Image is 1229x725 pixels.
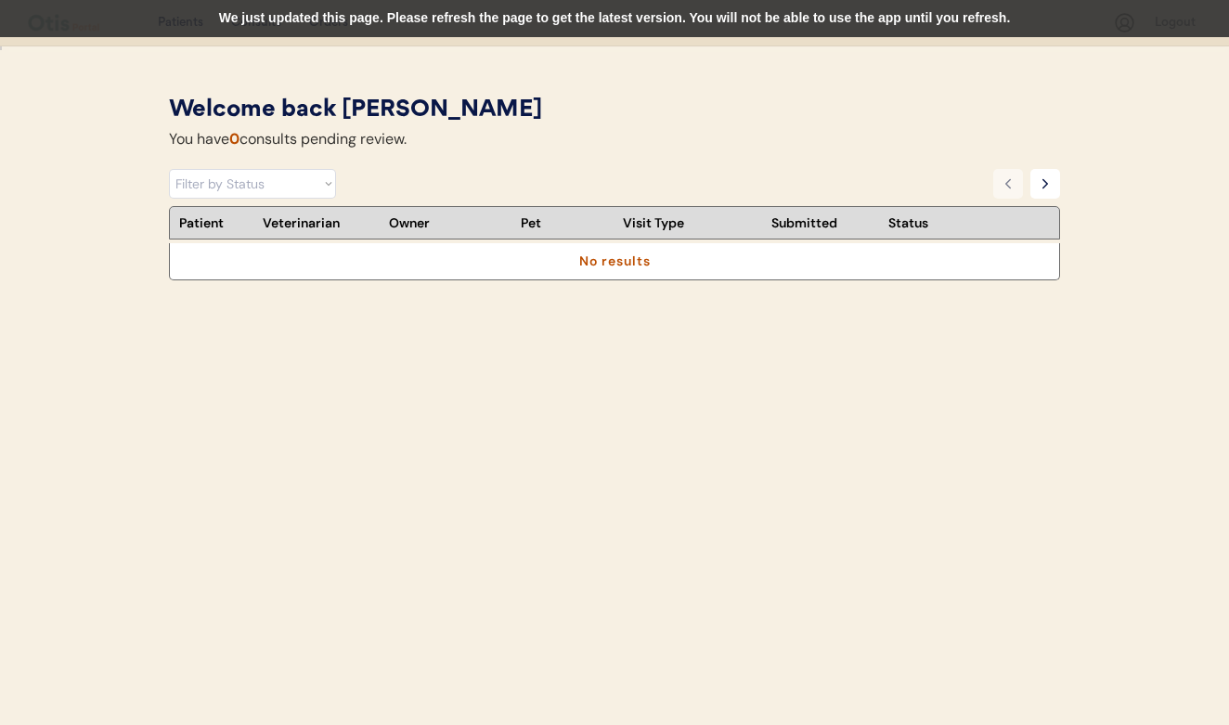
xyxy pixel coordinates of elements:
div: Pet [521,216,614,229]
div: Visit Type [623,216,762,229]
div: Patient [179,216,253,229]
div: You have consults pending review. [169,128,407,150]
div: Welcome back [PERSON_NAME] [169,93,1060,128]
div: Owner [389,216,511,229]
font: 0 [229,129,239,149]
div: Submitted [771,216,879,229]
div: Veterinarian [263,216,380,229]
div: No results [579,254,651,267]
div: Status [888,216,981,229]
